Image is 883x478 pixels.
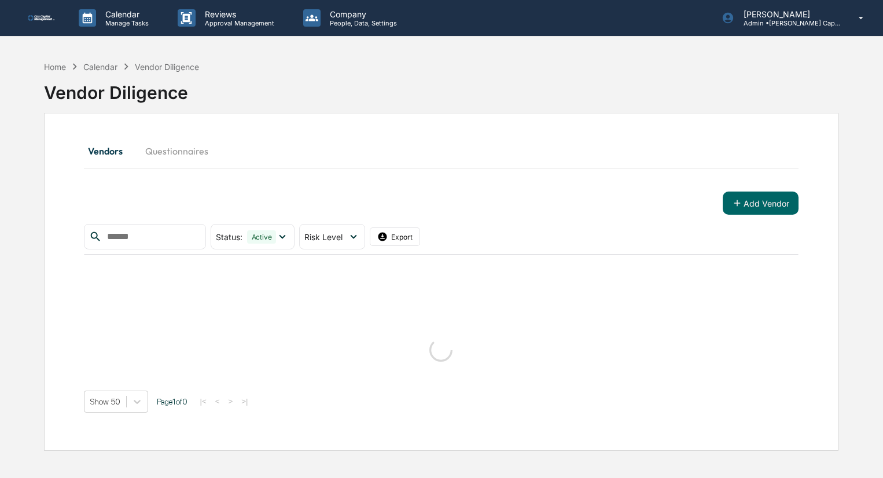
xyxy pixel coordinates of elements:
button: Export [370,227,421,246]
button: Questionnaires [136,137,218,165]
div: Vendor Diligence [44,73,838,103]
span: Page 1 of 0 [157,397,187,406]
div: Vendor Diligence [135,62,199,72]
p: People, Data, Settings [321,19,403,27]
p: Reviews [196,9,280,19]
button: >| [238,396,251,406]
button: > [225,396,236,406]
div: Calendar [83,62,117,72]
button: < [212,396,223,406]
p: Admin • [PERSON_NAME] Capital [734,19,842,27]
p: [PERSON_NAME] [734,9,842,19]
p: Approval Management [196,19,280,27]
span: Risk Level [304,232,343,242]
button: Add Vendor [723,192,799,215]
img: logo [28,15,56,21]
div: Active [247,230,277,244]
span: Status : [216,232,242,242]
button: Vendors [84,137,136,165]
p: Calendar [96,9,154,19]
div: Home [44,62,66,72]
div: secondary tabs example [84,137,798,165]
p: Company [321,9,403,19]
button: |< [196,396,209,406]
p: Manage Tasks [96,19,154,27]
